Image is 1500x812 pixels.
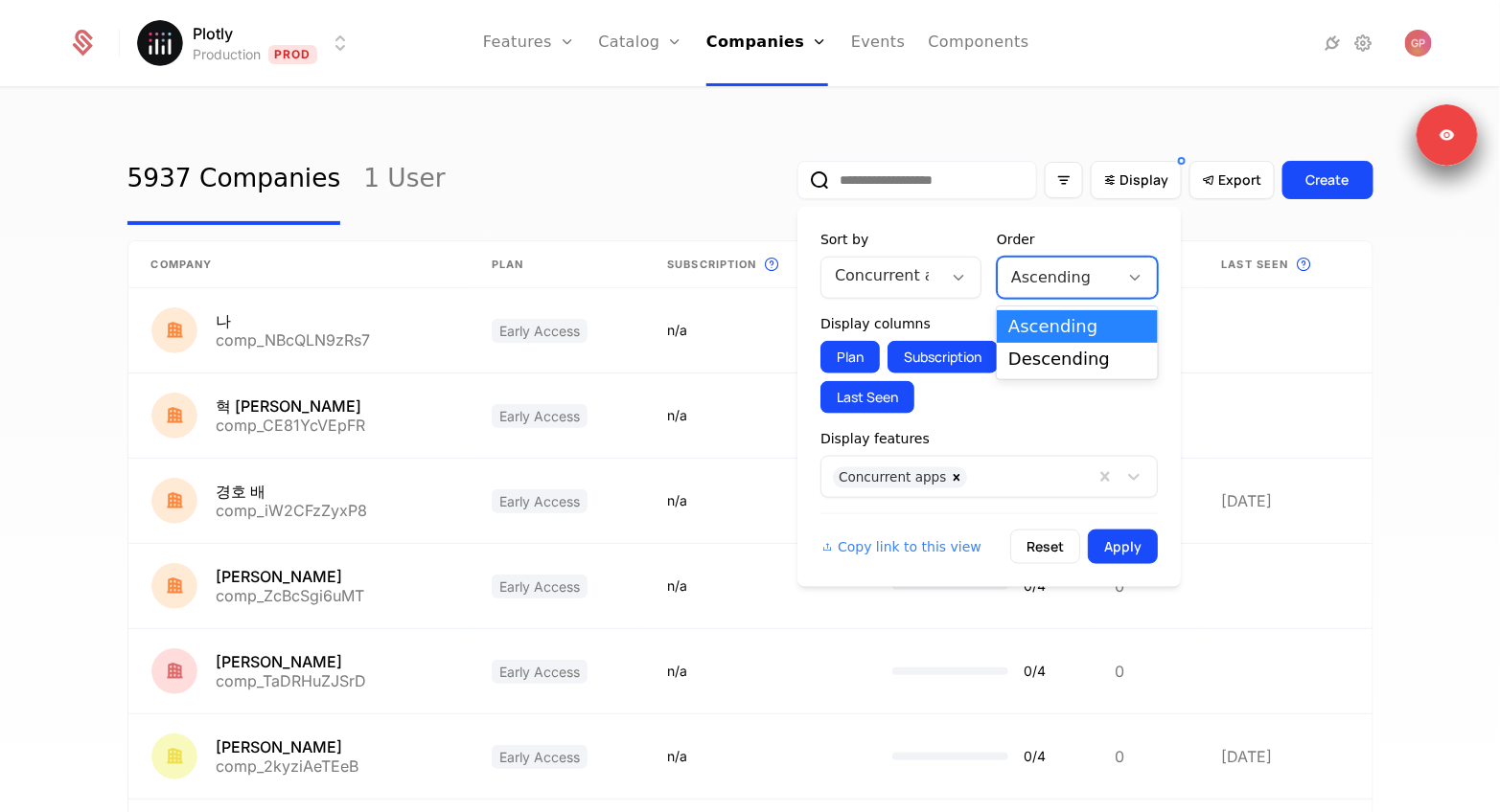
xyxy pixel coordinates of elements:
[1405,30,1432,56] button: Open user button
[1008,350,1146,368] div: Descending
[1045,162,1083,198] button: Filter options
[820,314,1158,333] div: Display columns
[838,537,981,556] span: Copy link to this view
[820,429,1158,448] div: Display features
[1222,257,1289,273] span: Last seen
[1010,530,1080,564] button: Reset
[193,45,261,64] div: Production
[820,537,981,556] button: Copy link to this view
[143,22,352,64] button: Select environment
[947,467,968,488] div: Remove Concurrent apps
[820,230,981,249] div: Sort by
[268,45,317,64] span: Prod
[1088,530,1158,564] button: Apply
[888,341,998,373] button: Subscription
[820,341,880,373] button: Plan
[1351,32,1374,55] a: Settings
[363,135,445,225] a: 1 User
[1008,318,1146,335] div: Ascending
[193,22,233,45] span: Plotly
[469,241,644,288] th: Plan
[128,241,470,288] th: Company
[1321,32,1344,55] a: Integrations
[997,230,1158,249] div: Order
[797,207,1181,587] div: Display
[1219,170,1262,190] span: Export
[820,381,914,414] button: Last Seen
[127,135,341,225] a: 5937 Companies
[1189,161,1275,199] button: Export
[1405,30,1432,56] img: Gregory Paciga
[667,257,756,273] span: Subscription
[1091,161,1182,199] button: Display
[137,20,183,66] img: Plotly
[1282,161,1373,199] button: Create
[1120,170,1169,190] span: Display
[839,467,946,488] div: Concurrent apps
[1306,170,1350,190] div: Create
